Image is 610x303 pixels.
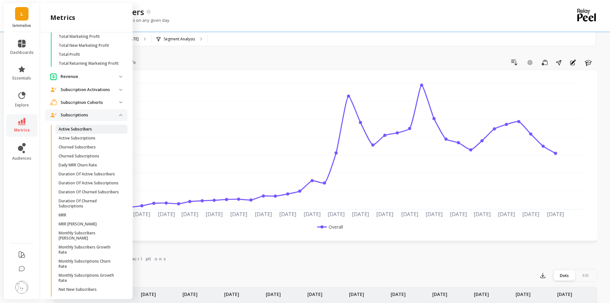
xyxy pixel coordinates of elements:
p: [DATE] [349,287,364,298]
span: L [20,10,23,18]
p: Monthly Subscribers [PERSON_NAME] [59,231,120,241]
img: profile picture [15,281,28,294]
p: Total Marketing Profit [59,34,100,39]
img: navigation item icon [50,73,57,80]
img: navigation item icon [50,87,57,92]
p: [DATE] [266,287,281,298]
p: Duration Of Churned Subscriptions [59,198,120,209]
span: audiences [12,156,31,161]
p: [DATE] [183,287,198,298]
span: explore [15,103,29,108]
img: down caret icon [119,89,122,91]
h2: metrics [50,13,75,22]
img: down caret icon [119,76,122,78]
span: metrics [14,128,30,133]
p: [DATE] [516,287,531,298]
div: Fill [575,270,596,281]
p: Net New Subscribers [59,287,97,292]
p: lemmelive [10,23,34,28]
p: [DATE] [557,287,572,298]
p: Active Subscribers [59,127,92,132]
p: Monthly Subscribers Growth Rate [59,245,120,255]
p: Subscription Activations [61,87,119,93]
p: [DATE] [141,287,156,298]
p: Total Returning Marketing Profit [59,61,119,66]
p: Duration Of Active Subscriptions [59,181,118,186]
span: dashboards [10,50,34,55]
p: Total New Marketing Profit [59,43,109,48]
img: navigation item icon [50,99,57,105]
p: [DATE] [307,287,322,298]
p: [DATE] [391,287,406,298]
p: Duration Of Churned Subscribers [59,189,119,195]
p: Monthly Subscriptions Churn Rate [59,259,120,269]
p: Revenue [61,73,119,80]
p: Subscription Cohorts [61,99,119,106]
p: MRR [59,213,66,218]
p: Monthly Subscriptions Growth Rate [59,273,120,283]
p: Duration Of Active Subscribers [59,172,115,177]
p: Total Profit [59,52,80,57]
nav: Tabs [54,250,597,265]
p: Churned Subscribers [59,145,96,150]
p: [DATE] [474,287,489,298]
p: Subscriptions [61,112,119,118]
span: essentials [12,76,31,81]
img: navigation item icon [50,113,57,117]
p: Net Sales (subscribers) [59,296,100,301]
img: down caret icon [119,114,122,116]
div: Dots [554,270,575,281]
span: Subscriptions [115,256,166,262]
img: down caret icon [119,101,122,103]
p: Segment Analysis [164,37,195,42]
p: [DATE] [224,287,239,298]
p: Churned Subscriptions [59,154,99,159]
p: MRR [PERSON_NAME] [59,222,97,227]
p: Active Subscriptions [59,136,95,141]
p: [DATE] [432,287,447,298]
p: Daily MRR Churn Rate [59,163,97,168]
